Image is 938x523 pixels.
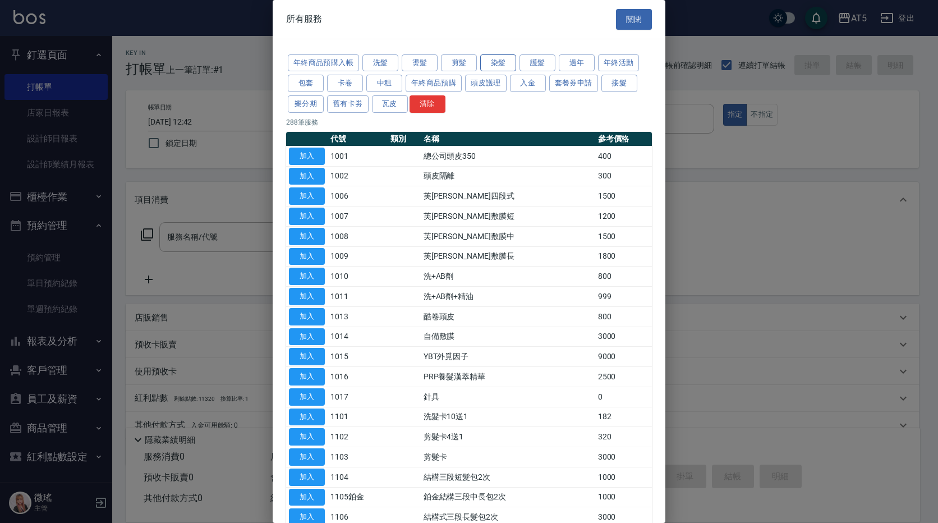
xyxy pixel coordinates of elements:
td: 芙[PERSON_NAME]敷膜長 [421,246,595,267]
td: 1013 [328,306,388,327]
td: 1103 [328,447,388,467]
td: 剪髮卡 [421,447,595,467]
button: 加入 [289,448,325,466]
td: 1015 [328,347,388,367]
td: 800 [595,306,652,327]
td: 300 [595,166,652,186]
button: 加入 [289,248,325,265]
button: 剪髮 [441,54,477,72]
td: 芙[PERSON_NAME]敷膜中 [421,226,595,246]
td: 1105鉑金 [328,487,388,507]
td: 1006 [328,186,388,207]
button: 清除 [410,95,445,113]
button: 接髮 [601,75,637,92]
button: 樂分期 [288,95,324,113]
button: 年終商品預購入帳 [288,54,359,72]
td: 1800 [595,246,652,267]
button: 加入 [289,148,325,165]
td: 1500 [595,186,652,207]
button: 加入 [289,489,325,506]
button: 加入 [289,168,325,185]
td: 針具 [421,387,595,407]
th: 類別 [388,132,420,146]
button: 燙髮 [402,54,438,72]
th: 參考價格 [595,132,652,146]
button: 瓦皮 [372,95,408,113]
td: YBT外覓因子 [421,347,595,367]
td: 1011 [328,287,388,307]
td: 洗+AB劑 [421,267,595,287]
td: 洗+AB劑+精油 [421,287,595,307]
button: 加入 [289,288,325,305]
button: 中租 [366,75,402,92]
td: 總公司頭皮350 [421,146,595,166]
button: 加入 [289,208,325,225]
button: 護髮 [519,54,555,72]
td: 9000 [595,347,652,367]
td: 芙[PERSON_NAME]敷膜短 [421,207,595,227]
button: 染髮 [480,54,516,72]
td: 1200 [595,207,652,227]
td: 1017 [328,387,388,407]
button: 加入 [289,388,325,406]
td: 1000 [595,487,652,507]
td: 1104 [328,467,388,487]
td: 3000 [595,447,652,467]
td: 1010 [328,267,388,287]
td: 1500 [595,226,652,246]
td: 1007 [328,207,388,227]
td: 2500 [595,367,652,387]
button: 加入 [289,428,325,446]
td: 400 [595,146,652,166]
button: 過年 [559,54,595,72]
button: 洗髮 [362,54,398,72]
th: 代號 [328,132,388,146]
td: 1016 [328,367,388,387]
td: 1009 [328,246,388,267]
td: 1001 [328,146,388,166]
td: 頭皮隔離 [421,166,595,186]
button: 入金 [510,75,546,92]
td: PRP養髮漢萃精華 [421,367,595,387]
td: 洗髮卡10送1 [421,407,595,427]
td: 999 [595,287,652,307]
td: 自備敷膜 [421,327,595,347]
button: 加入 [289,368,325,386]
td: 剪髮卡4送1 [421,427,595,447]
button: 加入 [289,348,325,365]
button: 加入 [289,308,325,325]
td: 1000 [595,467,652,487]
td: 182 [595,407,652,427]
button: 加入 [289,187,325,205]
button: 加入 [289,268,325,285]
td: 酷卷頭皮 [421,306,595,327]
td: 1101 [328,407,388,427]
th: 名稱 [421,132,595,146]
td: 3000 [595,327,652,347]
span: 所有服務 [286,13,322,25]
button: 包套 [288,75,324,92]
td: 芙[PERSON_NAME]四段式 [421,186,595,207]
td: 320 [595,427,652,447]
button: 舊有卡劵 [327,95,369,113]
td: 1008 [328,226,388,246]
button: 年終活動 [598,54,640,72]
p: 288 筆服務 [286,117,652,127]
td: 1102 [328,427,388,447]
button: 加入 [289,409,325,426]
button: 套餐券申請 [549,75,598,92]
td: 1002 [328,166,388,186]
td: 結構三段短髮包2次 [421,467,595,487]
button: 關閉 [616,9,652,30]
button: 加入 [289,328,325,346]
td: 800 [595,267,652,287]
button: 頭皮護理 [465,75,507,92]
td: 1014 [328,327,388,347]
button: 卡卷 [327,75,363,92]
td: 鉑金結構三段中長包2次 [421,487,595,507]
td: 0 [595,387,652,407]
button: 年終商品預購 [406,75,462,92]
button: 加入 [289,469,325,486]
button: 加入 [289,228,325,245]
